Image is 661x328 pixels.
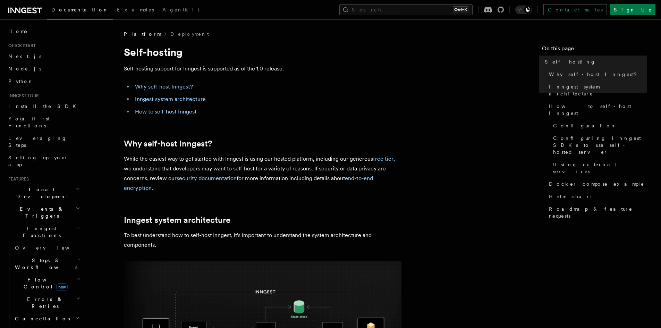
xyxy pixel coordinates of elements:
a: Leveraging Steps [6,132,82,151]
span: Errors & Retries [12,296,75,310]
a: Python [6,75,82,87]
button: Inngest Functions [6,222,82,242]
a: Home [6,25,82,37]
span: Configuring Inngest SDKs to use self-hosted server [553,135,647,155]
span: Local Development [6,186,76,200]
a: Node.js [6,62,82,75]
a: Helm chart [546,190,647,203]
span: Helm chart [549,193,592,200]
span: Setting up your app [8,155,68,167]
a: Deployment [170,31,209,37]
span: Node.js [8,66,41,72]
span: Examples [117,7,154,12]
button: Search...Ctrl+K [339,4,473,15]
a: Configuring Inngest SDKs to use self-hosted server [550,132,647,158]
a: Next.js [6,50,82,62]
a: Self-hosting [542,56,647,68]
a: Inngest system architecture [546,81,647,100]
a: Contact sales [543,4,607,15]
span: Install the SDK [8,103,80,109]
span: Events & Triggers [6,205,76,219]
a: Your first Functions [6,112,82,132]
span: Next.js [8,53,41,59]
span: Inngest tour [6,93,39,99]
a: Why self-host Inngest? [124,139,212,149]
a: free tier [373,155,393,162]
a: Setting up your app [6,151,82,171]
span: Quick start [6,43,36,49]
a: Docker compose example [546,178,647,190]
a: Overview [12,242,82,254]
p: To best understand how to self-host Inngest, it's important to understand the system architecture... [124,230,401,250]
span: Your first Functions [8,116,50,128]
button: Flow Controlnew [12,274,82,293]
a: Configuration [550,119,647,132]
span: Documentation [51,7,109,12]
span: Configuration [553,122,616,129]
p: Self-hosting support for Inngest is supported as of the 1.0 release. [124,64,401,74]
span: How to self-host Inngest [549,103,647,117]
span: Python [8,78,34,84]
a: Documentation [47,2,113,19]
span: Self-hosting [545,58,596,65]
a: AgentKit [158,2,203,19]
a: Roadmap & feature requests [546,203,647,222]
button: Events & Triggers [6,203,82,222]
span: AgentKit [162,7,199,12]
a: Using external services [550,158,647,178]
span: Roadmap & feature requests [549,205,647,219]
span: Features [6,176,29,182]
button: Toggle dark mode [515,6,532,14]
a: Inngest system architecture [124,215,230,225]
a: How to self-host Inngest [546,100,647,119]
span: Inngest system architecture [549,83,647,97]
span: Inngest Functions [6,225,75,239]
p: While the easiest way to get started with Inngest is using our hosted platform, including our gen... [124,154,401,193]
span: Cancellation [12,315,72,322]
a: Inngest system architecture [135,96,206,102]
a: Examples [113,2,158,19]
button: Cancellation [12,312,82,325]
h4: On this page [542,44,647,56]
span: Using external services [553,161,647,175]
span: Leveraging Steps [8,135,67,148]
kbd: Ctrl+K [453,6,468,13]
span: Home [8,28,28,35]
button: Steps & Workflows [12,254,82,274]
a: How to self-host Inngest [135,108,197,115]
a: security documentation [177,175,237,182]
button: Local Development [6,183,82,203]
button: Errors & Retries [12,293,82,312]
span: Why self-host Inngest? [549,71,642,78]
h1: Self-hosting [124,46,401,58]
a: Why self-host Inngest? [135,83,193,90]
span: new [56,283,68,291]
span: Steps & Workflows [12,257,77,271]
span: Docker compose example [549,180,644,187]
a: Sign Up [610,4,655,15]
span: Overview [15,245,86,251]
span: Flow Control [12,276,76,290]
a: Why self-host Inngest? [546,68,647,81]
span: Platform [124,31,161,37]
a: Install the SDK [6,100,82,112]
